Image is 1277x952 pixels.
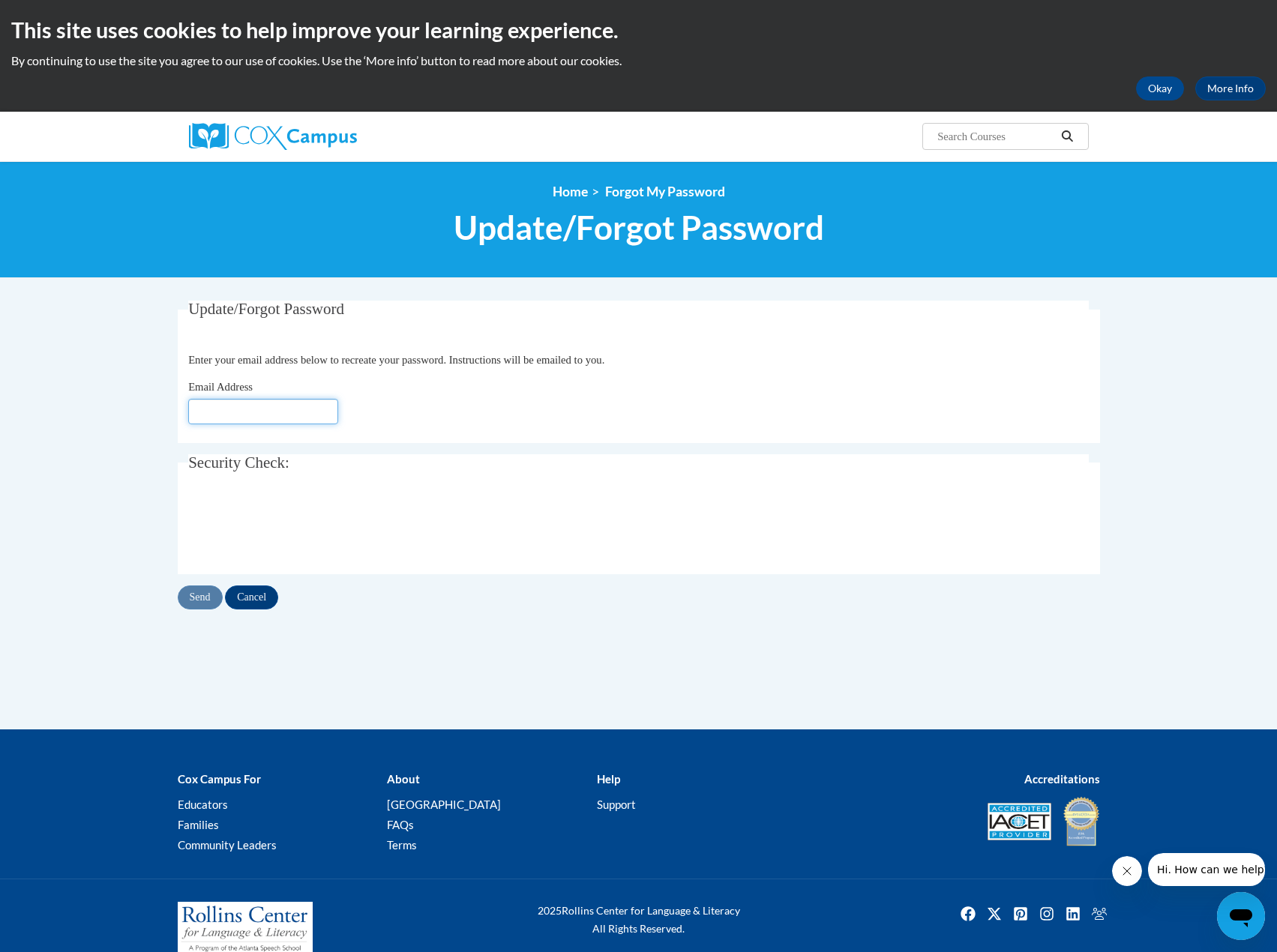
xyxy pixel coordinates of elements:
img: LinkedIn icon [1061,902,1085,926]
span: Update/Forgot Password [188,300,344,318]
span: Enter your email address below to recreate your password. Instructions will be emailed to you. [188,354,604,366]
b: Cox Campus For [178,772,261,786]
img: Accredited IACET® Provider [988,803,1051,840]
a: Support [597,798,636,811]
b: Accreditations [1024,772,1100,786]
p: By continuing to use the site you agree to our use of cookies. Use the ‘More info’ button to read... [11,52,1266,69]
span: 2025 [538,904,562,917]
button: Search [1056,127,1078,145]
iframe: reCAPTCHA [188,497,416,555]
img: Pinterest icon [1009,902,1033,926]
b: Help [597,772,620,786]
img: Facebook icon [956,902,980,926]
a: FAQs [387,818,414,831]
input: Cancel [225,585,278,609]
a: Educators [178,798,228,811]
div: Rollins Center for Language & Literacy All Rights Reserved. [481,902,796,938]
span: Hi. How can we help? [9,10,121,22]
a: Facebook [956,902,980,926]
img: Facebook group icon [1087,902,1111,926]
img: Twitter icon [982,902,1006,926]
a: Terms [387,838,417,852]
a: More Info [1195,76,1266,100]
input: Search Courses [936,127,1056,145]
img: Instagram icon [1035,902,1059,926]
a: Community Leaders [178,838,277,852]
img: Cox Campus [189,123,357,150]
input: Email [188,399,338,424]
button: Okay [1136,76,1184,100]
a: [GEOGRAPHIC_DATA] [387,798,501,811]
span: Forgot My Password [605,184,725,199]
img: IDA® Accredited [1063,795,1100,848]
span: Security Check: [188,454,289,472]
span: Update/Forgot Password [454,208,824,247]
a: Pinterest [1009,902,1033,926]
iframe: Button to launch messaging window [1217,892,1265,940]
a: Facebook Group [1087,902,1111,926]
h2: This site uses cookies to help improve your learning experience. [11,15,1266,45]
b: About [387,772,420,786]
a: Twitter [982,902,1006,926]
span: Email Address [188,381,253,393]
a: Instagram [1035,902,1059,926]
iframe: Message from company [1148,853,1265,886]
a: Families [178,818,219,831]
iframe: Close message [1112,856,1142,886]
a: Linkedin [1061,902,1085,926]
a: Home [553,184,588,199]
a: Cox Campus [189,123,474,150]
